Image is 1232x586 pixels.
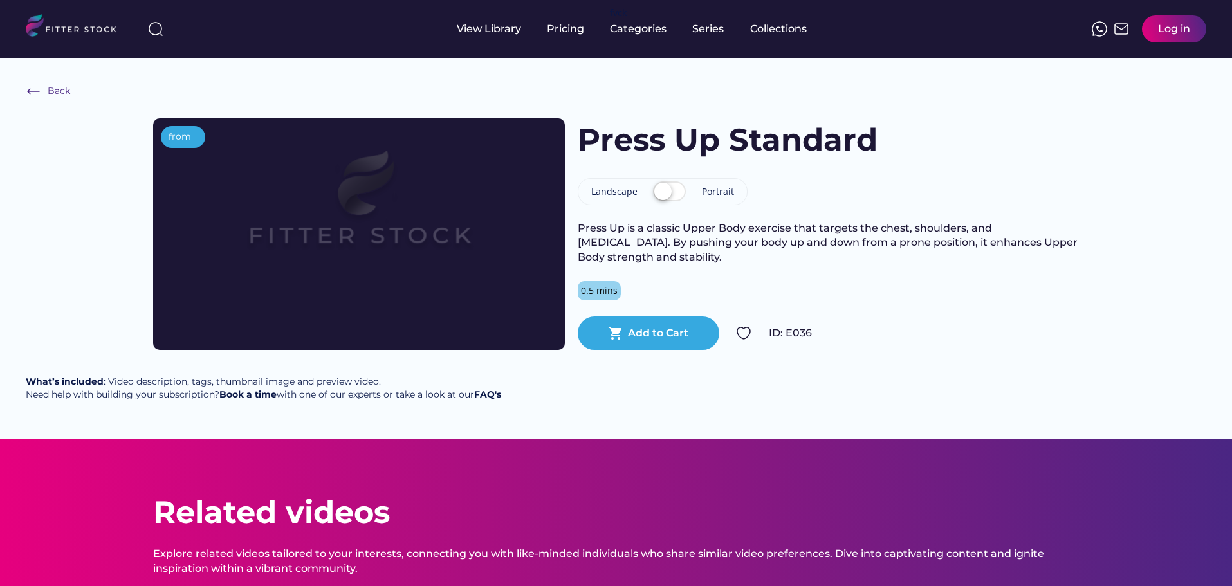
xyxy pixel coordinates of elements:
[148,21,163,37] img: search-normal%203.svg
[153,547,1080,576] div: Explore related videos tailored to your interests, connecting you with like-minded individuals wh...
[547,22,584,36] div: Pricing
[26,84,41,99] img: Frame%20%286%29.svg
[153,491,390,534] div: Related videos
[702,185,734,198] div: Portrait
[692,22,724,36] div: Series
[769,326,1080,340] div: ID: E036
[628,326,688,340] div: Add to Cart
[610,22,667,36] div: Categories
[1158,22,1190,36] div: Log in
[219,389,277,400] a: Book a time
[608,325,623,341] button: shopping_cart
[457,22,521,36] div: View Library
[26,14,127,41] img: LOGO.svg
[48,85,70,98] div: Back
[578,118,878,161] h1: Press Up Standard
[1114,21,1129,37] img: Frame%2051.svg
[169,131,191,143] div: from
[194,118,524,304] img: Frame%2079%20%281%29.svg
[26,376,104,387] strong: What’s included
[610,6,627,19] div: fvck
[1092,21,1107,37] img: meteor-icons_whatsapp%20%281%29.svg
[750,22,807,36] div: Collections
[474,389,501,400] a: FAQ's
[26,376,501,401] div: : Video description, tags, thumbnail image and preview video. Need help with building your subscr...
[581,284,618,297] div: 0.5 mins
[578,221,1080,264] div: Press Up is a classic Upper Body exercise that targets the chest, shoulders, and [MEDICAL_DATA]. ...
[736,325,751,341] img: Group%201000002324.svg
[591,185,638,198] div: Landscape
